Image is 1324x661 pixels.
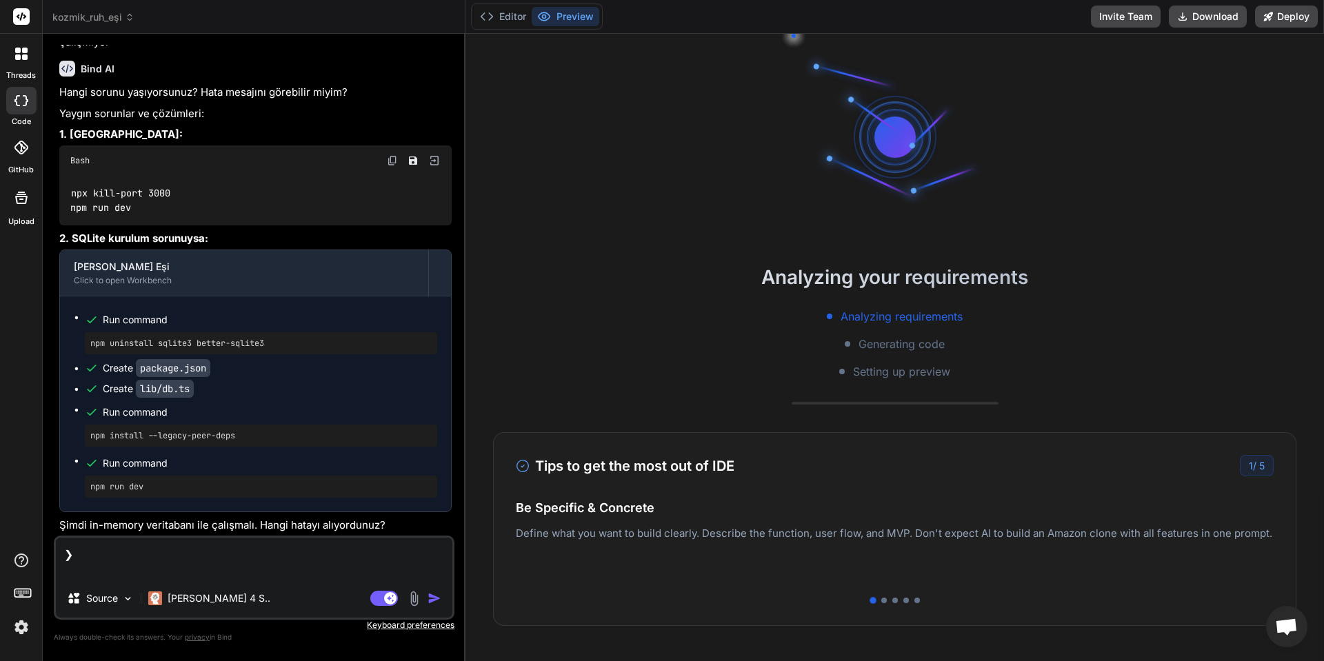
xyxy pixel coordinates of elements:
[86,591,118,605] p: Source
[59,232,208,245] strong: 2. SQLite kurulum sorunuysa:
[841,308,963,325] span: Analyzing requirements
[406,591,422,607] img: attachment
[10,616,33,639] img: settings
[70,186,170,214] code: npx kill-port 3000 npm run dev
[8,164,34,176] label: GitHub
[853,363,950,380] span: Setting up preview
[1240,455,1274,476] div: /
[56,538,452,579] textarea: ❯
[103,405,437,419] span: Run command
[387,155,398,166] img: copy
[168,591,270,605] p: [PERSON_NAME] 4 S..
[532,7,599,26] button: Preview
[90,430,432,441] pre: npm install --legacy-peer-deps
[59,85,452,101] p: Hangi sorunu yaşıyorsunuz? Hata mesajını görebilir miyim?
[859,336,945,352] span: Generating code
[136,380,194,398] code: lib/db.ts
[1266,606,1307,647] a: Açık sohbet
[12,116,31,128] label: code
[122,593,134,604] img: Pick Models
[74,260,414,274] div: [PERSON_NAME] Eşi
[1091,6,1161,28] button: Invite Team
[103,456,437,470] span: Run command
[185,633,210,641] span: privacy
[70,155,90,166] span: Bash
[54,631,454,644] p: Always double-check its answers. Your in Bind
[52,10,134,24] span: kozmik_ruh_eşi
[428,154,441,167] img: Open in Browser
[516,456,734,476] h3: Tips to get the most out of IDE
[54,620,454,631] p: Keyboard preferences
[103,361,210,375] div: Create
[465,263,1324,292] h2: Analyzing your requirements
[1255,6,1318,28] button: Deploy
[403,151,423,170] button: Save file
[103,382,194,396] div: Create
[81,62,114,76] h6: Bind AI
[59,106,452,122] p: Yaygın sorunlar ve çözümleri:
[148,591,162,605] img: Claude 4 Sonnet
[59,128,183,141] strong: 1. [GEOGRAPHIC_DATA]:
[1259,460,1265,471] span: 5
[516,498,1274,517] h4: Be Specific & Concrete
[6,70,36,81] label: threads
[74,275,414,286] div: Click to open Workbench
[60,250,428,296] button: [PERSON_NAME] EşiClick to open Workbench
[428,591,441,605] img: icon
[59,518,452,533] p: Şimdi in-memory veritabanı ile çalışmalı. Hangi hatayı alıyordunuz?
[1249,460,1253,471] span: 1
[8,216,34,227] label: Upload
[1169,6,1247,28] button: Download
[90,481,432,492] pre: npm run dev
[90,338,432,349] pre: npm uninstall sqlite3 better-sqlite3
[474,7,532,26] button: Editor
[103,313,437,327] span: Run command
[136,359,210,377] code: package.json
